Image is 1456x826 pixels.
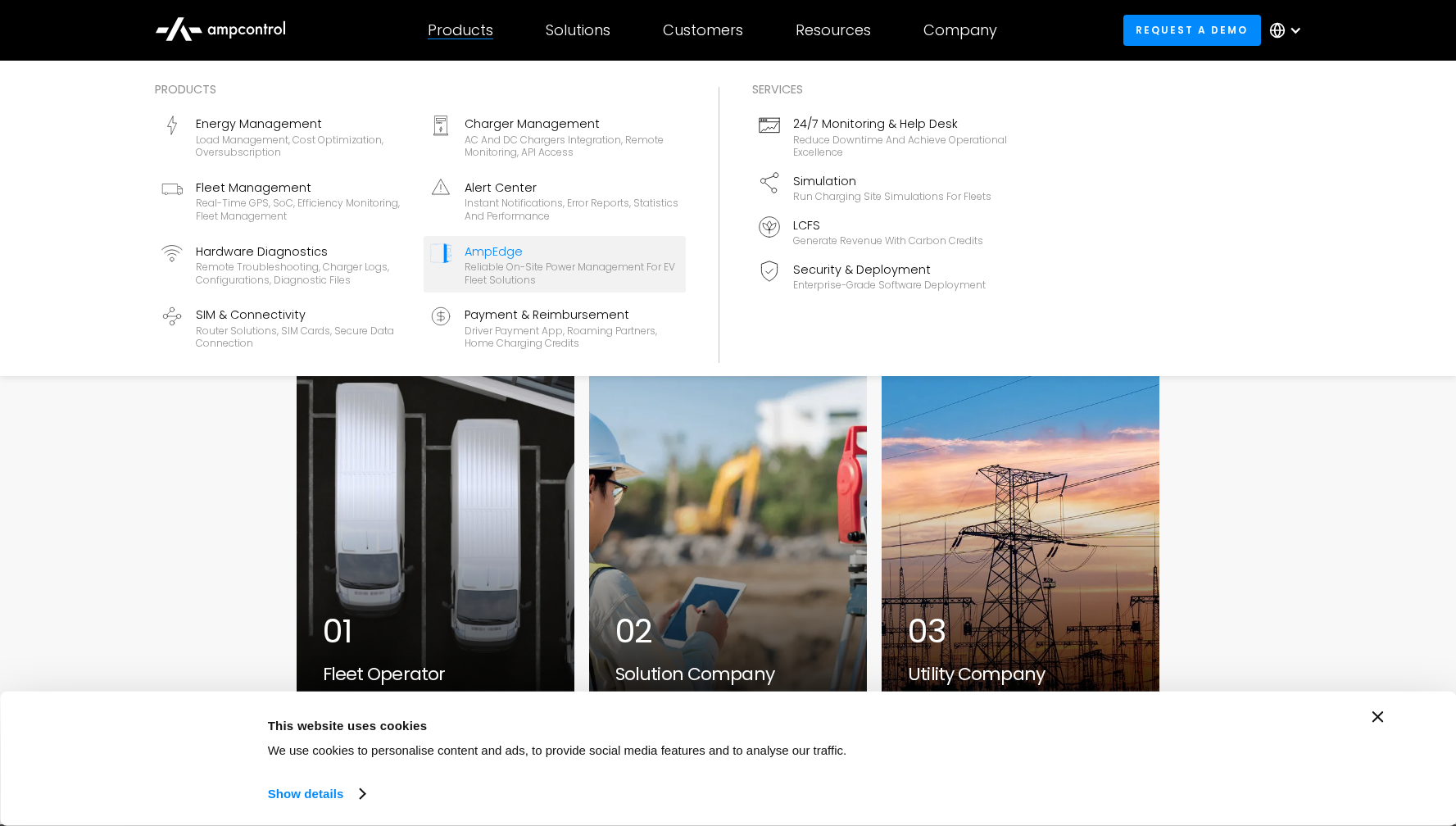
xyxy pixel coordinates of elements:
div: Resources [796,21,871,39]
div: Reliable On-site Power Management for EV Fleet Solutions [465,261,679,286]
a: Security & DeploymentEnterprise-grade software deployment [752,254,1014,298]
div: Simulation [793,172,991,190]
a: electric vehicle fleet - Ampcontrol smart charging01Fleet Operator [296,302,575,713]
div: LCFS [793,216,983,234]
a: Request a demo [1123,15,1261,45]
div: Payment & Reimbursement [465,306,679,324]
div: Instant notifications, error reports, statistics and performance [465,197,679,222]
div: SIM & Connectivity [196,306,410,324]
div: Run charging site simulations for fleets [793,190,991,203]
div: Customers [663,21,743,39]
div: Products [155,80,686,98]
div: Products [428,21,493,39]
div: This website uses cookies [268,715,1071,735]
div: Security & Deployment [793,261,986,279]
a: Charger ManagementAC and DC chargers integration, remote monitoring, API access [424,108,686,166]
div: Load management, cost optimization, oversubscription [196,134,410,159]
button: Okay [1108,711,1342,759]
div: Remote troubleshooting, charger logs, configurations, diagnostic files [196,261,410,286]
div: AmpEdge [465,243,679,261]
div: Router Solutions, SIM Cards, Secure Data Connection [196,324,410,350]
div: 01 [323,611,548,651]
a: AmpEdgeReliable On-site Power Management for EV Fleet Solutions [424,236,686,293]
div: AC and DC chargers integration, remote monitoring, API access [465,134,679,159]
a: two people analyzing construction for an EV infrastructure02Solution Company [588,302,868,713]
div: Solutions [546,21,610,39]
a: Alert CenterInstant notifications, error reports, statistics and performance [424,172,686,229]
a: LCFSGenerate revenue with carbon credits [752,210,1014,254]
div: Driver Payment App, Roaming Partners, Home Charging Credits [465,324,679,350]
div: Fleet Operator [323,664,548,685]
div: Reduce downtime and achieve operational excellence [793,134,1008,159]
div: Services [752,80,1014,98]
a: SimulationRun charging site simulations for fleets [752,166,1014,210]
div: Fleet Management [196,179,410,197]
div: Company [923,21,997,39]
div: Energy Management [196,115,410,133]
div: 3 / 5 [881,302,1160,713]
a: Hardware DiagnosticsRemote troubleshooting, charger logs, configurations, diagnostic files [155,236,417,293]
div: 24/7 Monitoring & Help Desk [793,115,1008,133]
div: Charger Management [465,115,679,133]
div: 02 [615,611,841,651]
a: Energy ManagementLoad management, cost optimization, oversubscription [155,108,417,166]
div: 03 [908,611,1133,651]
a: Smart charging for utilities 03Utility Company [881,302,1160,713]
div: Enterprise-grade software deployment [793,279,986,292]
div: Solution Company [615,664,841,685]
div: 2 / 5 [588,302,868,713]
span: We use cookies to personalise content and ads, to provide social media features and to analyse ou... [268,743,847,757]
a: Show details [268,782,365,806]
a: Fleet ManagementReal-time GPS, SoC, efficiency monitoring, fleet management [155,172,417,229]
a: Payment & ReimbursementDriver Payment App, Roaming Partners, Home Charging Credits [424,299,686,356]
div: 1 / 5 [296,302,575,713]
div: Real-time GPS, SoC, efficiency monitoring, fleet management [196,197,410,222]
div: Generate revenue with carbon credits [793,234,983,247]
div: Alert Center [465,179,679,197]
div: Utility Company [908,664,1133,685]
a: SIM & ConnectivityRouter Solutions, SIM Cards, Secure Data Connection [155,299,417,356]
button: Close banner [1372,711,1384,723]
div: Hardware Diagnostics [196,243,410,261]
a: 24/7 Monitoring & Help DeskReduce downtime and achieve operational excellence [752,108,1014,166]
